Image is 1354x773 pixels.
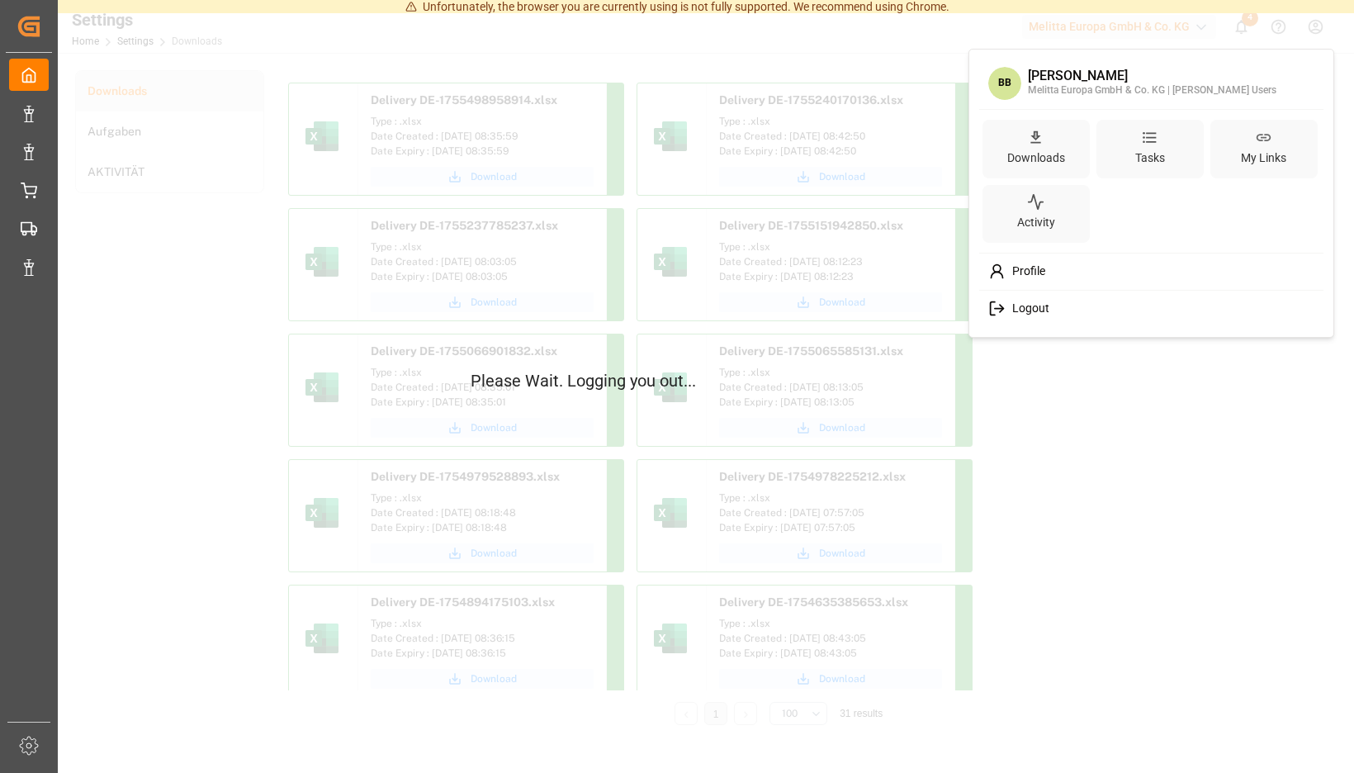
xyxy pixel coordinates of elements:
span: Logout [1006,301,1049,316]
div: My Links [1238,146,1290,170]
span: BB [988,67,1021,100]
span: Profile [1006,264,1045,279]
div: Activity [1014,211,1058,235]
div: Melitta Europa GmbH & Co. KG | [PERSON_NAME] Users [1028,83,1276,98]
div: Tasks [1132,146,1168,170]
p: Please Wait. Logging you out... [471,368,883,393]
div: [PERSON_NAME] [1028,69,1276,83]
div: Downloads [1004,146,1068,170]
